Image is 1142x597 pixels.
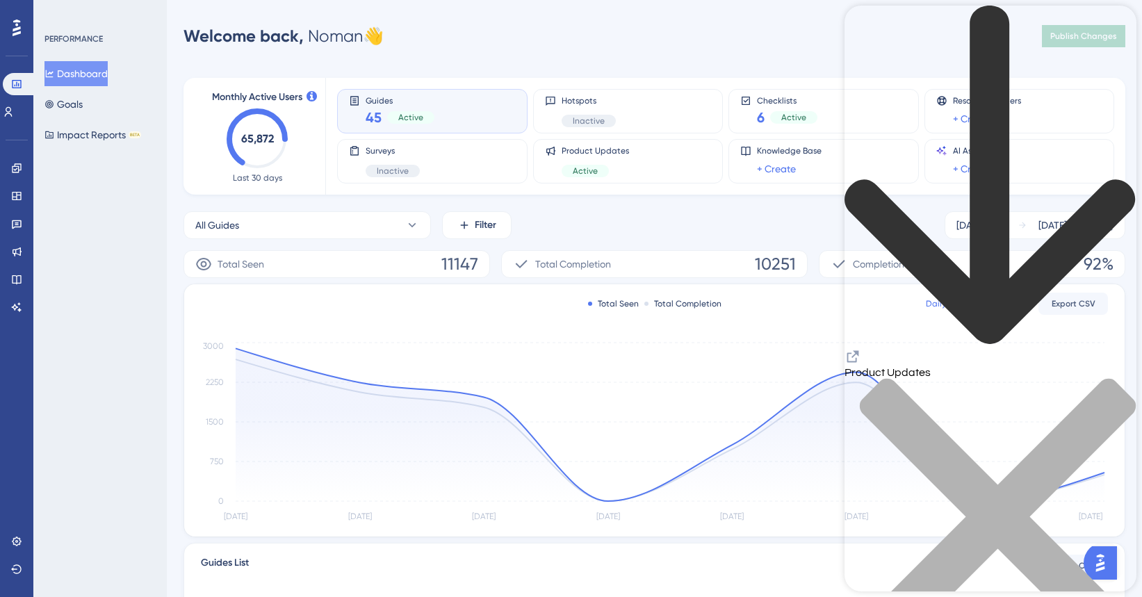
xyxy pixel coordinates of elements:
span: 45 [366,108,382,127]
tspan: [DATE] [224,512,247,521]
tspan: 1500 [206,417,224,427]
tspan: 750 [210,457,224,466]
span: Surveys [366,145,420,156]
text: 65,872 [241,132,274,145]
tspan: [DATE] [596,512,620,521]
span: Guides List [201,555,249,577]
span: Filter [475,217,496,234]
tspan: [DATE] [472,512,496,521]
div: Total Completion [644,298,721,309]
tspan: 3000 [203,341,224,351]
span: 6 [757,108,765,127]
span: Total Completion [535,256,611,272]
div: Total Seen [588,298,639,309]
button: All Guides [183,211,431,239]
span: 10251 [755,253,796,275]
span: Guides [366,95,434,105]
div: Noman 👋 [183,25,384,47]
tspan: 0 [218,496,224,506]
a: + Create [757,161,796,177]
tspan: [DATE] [720,512,744,521]
tspan: [DATE] [348,512,372,521]
span: Hotspots [562,95,616,106]
button: Filter [442,211,512,239]
span: Total Seen [218,256,264,272]
span: Active [781,112,806,123]
span: Monthly Active Users [212,89,302,106]
span: Active [398,112,423,123]
span: Inactive [573,115,605,126]
span: Checklists [757,95,817,105]
span: Welcome back, [183,26,304,46]
span: 11147 [441,253,478,275]
span: Knowledge Base [757,145,822,156]
span: Last 30 days [233,172,282,183]
span: Product Updates [562,145,629,156]
span: All Guides [195,217,239,234]
iframe: To enrich screen reader interactions, please activate Accessibility in Grammarly extension settings [845,6,1136,591]
tspan: 2250 [206,377,224,387]
span: Active [573,165,598,177]
span: Inactive [377,165,409,177]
